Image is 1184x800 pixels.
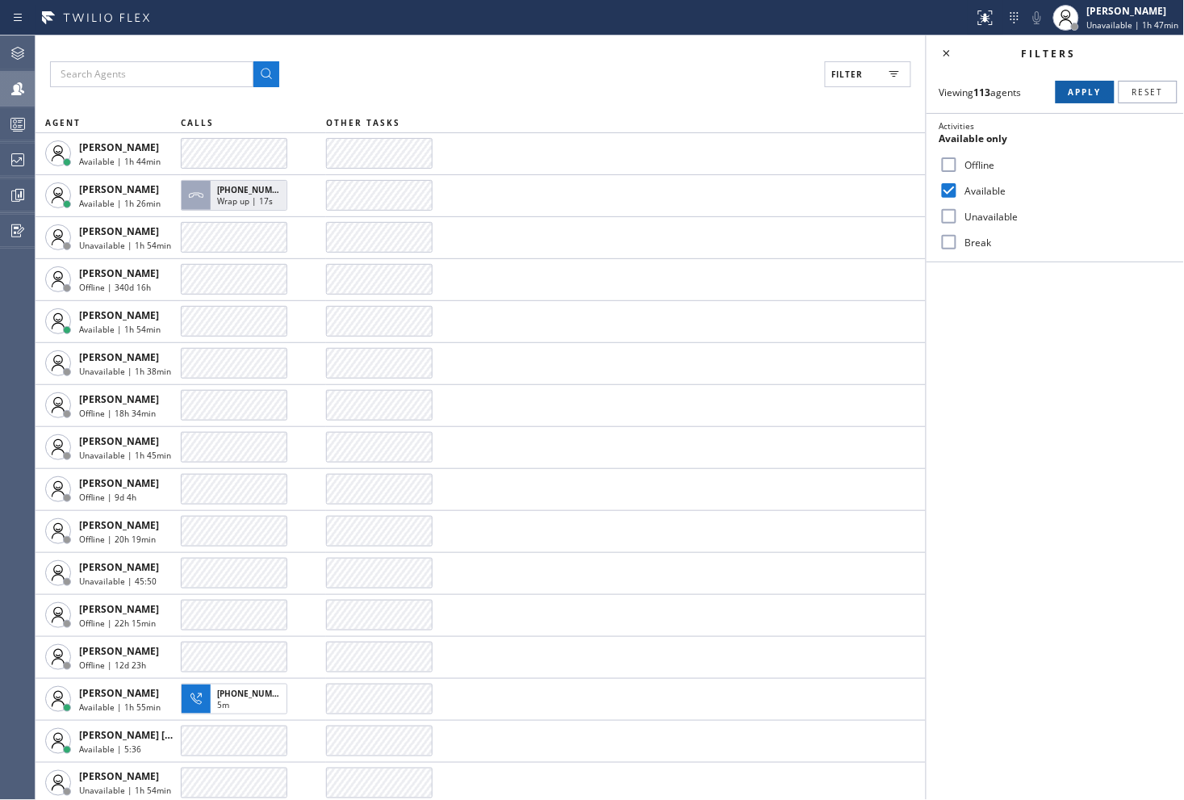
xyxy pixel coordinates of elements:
[79,770,159,784] span: [PERSON_NAME]
[217,699,229,710] span: 5m
[79,224,159,238] span: [PERSON_NAME]
[45,117,81,128] span: AGENT
[79,618,156,629] span: Offline | 22h 15min
[825,61,911,87] button: Filter
[326,117,400,128] span: OTHER TASKS
[79,686,159,700] span: [PERSON_NAME]
[79,324,161,335] span: Available | 1h 54min
[79,602,159,616] span: [PERSON_NAME]
[79,492,136,503] span: Offline | 9d 4h
[79,560,159,574] span: [PERSON_NAME]
[79,392,159,406] span: [PERSON_NAME]
[217,688,291,699] span: [PHONE_NUMBER]
[79,518,159,532] span: [PERSON_NAME]
[79,140,159,154] span: [PERSON_NAME]
[79,476,159,490] span: [PERSON_NAME]
[1022,47,1077,61] span: Filters
[79,660,146,671] span: Offline | 12d 23h
[79,644,159,658] span: [PERSON_NAME]
[1119,81,1178,103] button: Reset
[79,266,159,280] span: [PERSON_NAME]
[959,236,1171,249] label: Break
[181,175,292,216] button: [PHONE_NUMBER]Wrap up | 17s
[79,728,241,742] span: [PERSON_NAME] [PERSON_NAME]
[959,210,1171,224] label: Unavailable
[79,743,141,755] span: Available | 5:36
[79,785,171,797] span: Unavailable | 1h 54min
[939,132,1008,145] span: Available only
[79,366,171,377] span: Unavailable | 1h 38min
[832,69,864,80] span: Filter
[50,61,253,87] input: Search Agents
[79,576,157,587] span: Unavailable | 45:50
[79,308,159,322] span: [PERSON_NAME]
[79,156,161,167] span: Available | 1h 44min
[1069,86,1102,98] span: Apply
[79,408,156,419] span: Offline | 18h 34min
[181,117,214,128] span: CALLS
[79,434,159,448] span: [PERSON_NAME]
[79,350,159,364] span: [PERSON_NAME]
[79,450,171,461] span: Unavailable | 1h 45min
[79,702,161,713] span: Available | 1h 55min
[939,86,1022,99] span: Viewing agents
[217,184,291,195] span: [PHONE_NUMBER]
[79,198,161,209] span: Available | 1h 26min
[79,534,156,545] span: Offline | 20h 19min
[1056,81,1115,103] button: Apply
[974,86,991,99] strong: 113
[1087,4,1179,18] div: [PERSON_NAME]
[181,679,292,719] button: [PHONE_NUMBER]5m
[1087,19,1179,31] span: Unavailable | 1h 47min
[79,182,159,196] span: [PERSON_NAME]
[939,120,1171,132] div: Activities
[959,158,1171,172] label: Offline
[1132,86,1164,98] span: Reset
[1026,6,1048,29] button: Mute
[959,184,1171,198] label: Available
[79,282,151,293] span: Offline | 340d 16h
[217,195,273,207] span: Wrap up | 17s
[79,240,171,251] span: Unavailable | 1h 54min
